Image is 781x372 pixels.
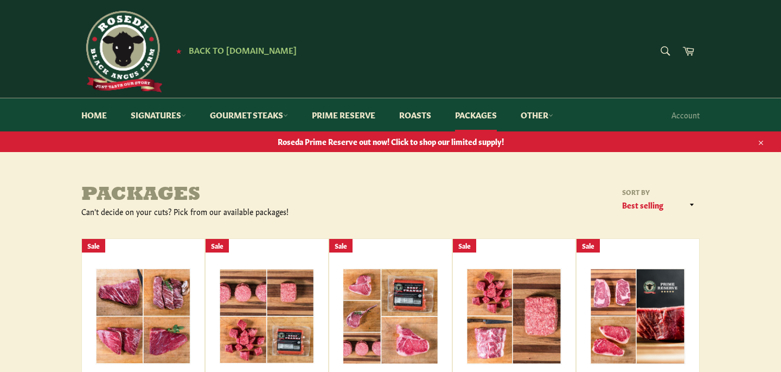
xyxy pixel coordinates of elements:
img: Prime Reserve Basics Bundle [590,268,686,364]
a: ★ Back to [DOMAIN_NAME] [170,46,297,55]
div: Can't decide on your cuts? Pick from our available packages! [81,206,390,217]
img: Host With The Most [466,268,562,364]
div: Sale [206,239,229,253]
div: Sale [577,239,600,253]
img: Roseda Beef [81,11,163,92]
a: Other [510,98,564,131]
div: Sale [329,239,353,253]
div: Sale [82,239,105,253]
a: Roasts [388,98,442,131]
a: Home [71,98,118,131]
span: Back to [DOMAIN_NAME] [189,44,297,55]
img: Passport Pack [95,268,191,364]
a: Gourmet Steaks [199,98,299,131]
img: Favorites Sampler [219,269,315,364]
h1: Packages [81,185,390,206]
span: ★ [176,46,182,55]
div: Sale [453,239,476,253]
label: Sort by [618,187,700,197]
img: Grill Master Pack [343,268,438,364]
a: Prime Reserve [301,98,386,131]
a: Packages [444,98,508,131]
a: Account [666,99,705,131]
a: Signatures [120,98,197,131]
